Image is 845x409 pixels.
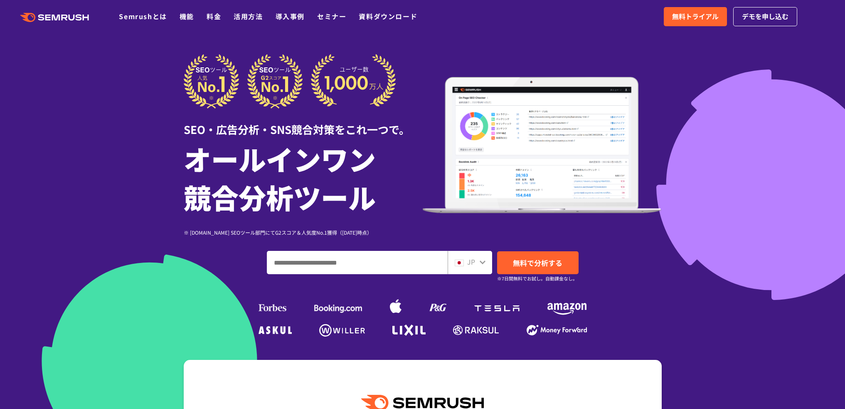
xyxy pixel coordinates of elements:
a: 活用方法 [234,11,263,21]
span: JP [467,257,475,267]
a: セミナー [317,11,346,21]
a: 料金 [207,11,221,21]
span: 無料トライアル [672,11,719,22]
a: 無料で分析する [497,251,579,274]
a: Semrushとは [119,11,167,21]
input: ドメイン、キーワードまたはURLを入力してください [267,251,447,274]
span: デモを申し込む [742,11,788,22]
a: 無料トライアル [664,7,727,26]
span: 無料で分析する [513,258,562,268]
a: 資料ダウンロード [359,11,417,21]
h1: オールインワン 競合分析ツール [184,139,423,216]
a: 機能 [180,11,194,21]
small: ※7日間無料でお試し。自動課金なし。 [497,275,577,283]
a: 導入事例 [276,11,305,21]
div: ※ [DOMAIN_NAME] SEOツール部門にてG2スコア＆人気度No.1獲得（[DATE]時点） [184,228,423,236]
a: デモを申し込む [733,7,797,26]
div: SEO・広告分析・SNS競合対策をこれ一つで。 [184,109,423,137]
